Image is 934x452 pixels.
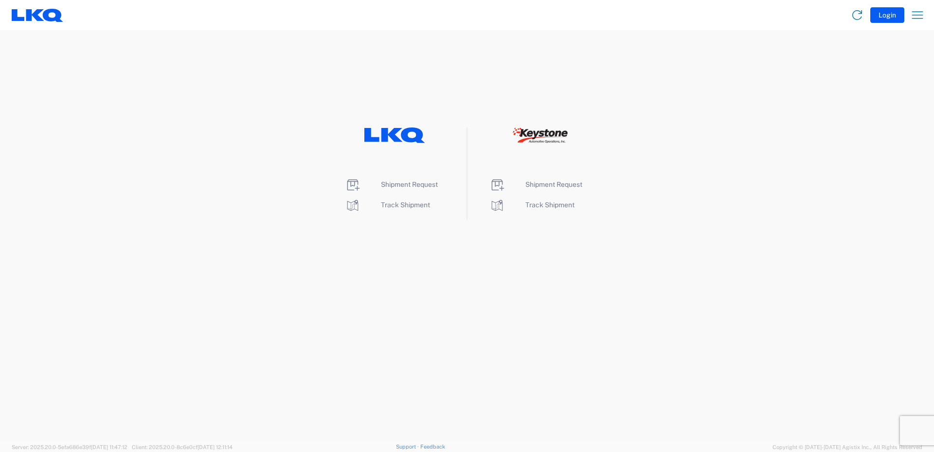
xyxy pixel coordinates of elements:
span: [DATE] 12:11:14 [198,444,233,450]
span: Client: 2025.20.0-8c6e0cf [132,444,233,450]
span: [DATE] 11:47:12 [91,444,127,450]
a: Support [396,444,420,450]
a: Shipment Request [489,181,582,188]
span: Copyright © [DATE]-[DATE] Agistix Inc., All Rights Reserved [772,443,922,452]
a: Track Shipment [345,201,430,209]
span: Shipment Request [381,181,438,188]
span: Track Shipment [381,201,430,209]
span: Shipment Request [525,181,582,188]
span: Server: 2025.20.0-5efa686e39f [12,444,127,450]
a: Feedback [420,444,445,450]
a: Track Shipment [489,201,575,209]
a: Shipment Request [345,181,438,188]
span: Track Shipment [525,201,575,209]
button: Login [870,7,904,23]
